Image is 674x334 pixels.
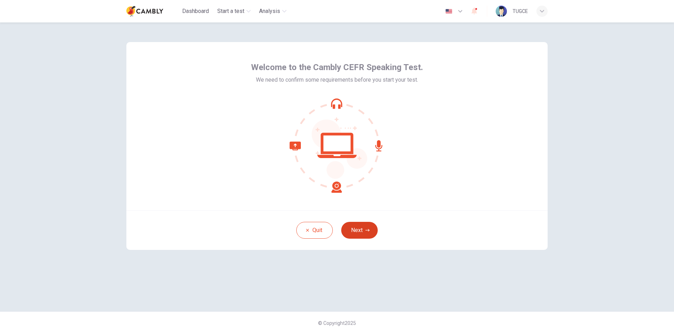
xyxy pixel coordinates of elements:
span: Start a test [217,7,244,15]
span: We need to confirm some requirements before you start your test. [256,76,418,84]
span: Dashboard [182,7,209,15]
a: Cambly logo [126,4,179,18]
button: Start a test [214,5,253,18]
span: © Copyright 2025 [318,320,356,326]
span: Analysis [259,7,280,15]
span: Welcome to the Cambly CEFR Speaking Test. [251,62,423,73]
img: en [444,9,453,14]
button: Analysis [256,5,289,18]
img: Profile picture [496,6,507,17]
button: Dashboard [179,5,212,18]
button: Quit [296,222,333,239]
button: Next [341,222,378,239]
img: Cambly logo [126,4,163,18]
div: TUGCE [513,7,528,15]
